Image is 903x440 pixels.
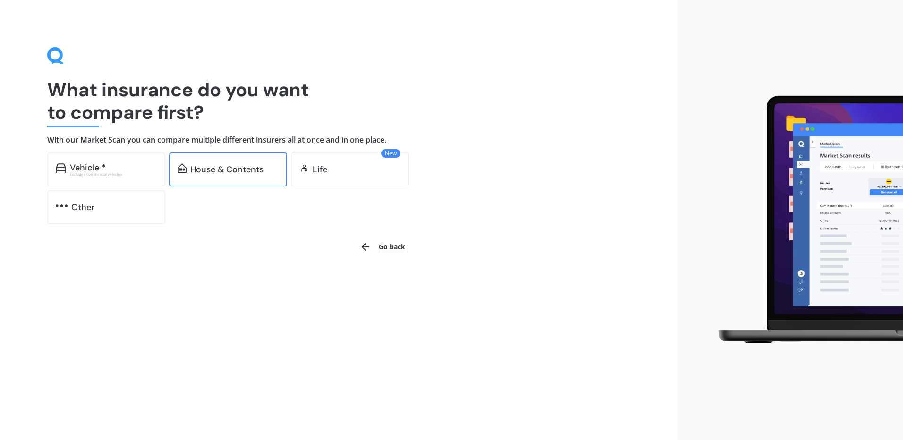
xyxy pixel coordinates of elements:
[313,165,327,174] div: Life
[70,163,106,172] div: Vehicle *
[705,90,903,350] img: laptop.webp
[47,78,630,124] h1: What insurance do you want to compare first?
[56,163,66,173] img: car.f15378c7a67c060ca3f3.svg
[178,163,187,173] img: home-and-contents.b802091223b8502ef2dd.svg
[381,149,400,158] span: New
[47,135,630,145] h4: With our Market Scan you can compare multiple different insurers all at once and in one place.
[354,236,411,258] button: Go back
[299,163,309,173] img: life.f720d6a2d7cdcd3ad642.svg
[71,203,94,212] div: Other
[190,165,264,174] div: House & Contents
[70,172,157,176] div: Excludes commercial vehicles
[56,201,68,211] img: other.81dba5aafe580aa69f38.svg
